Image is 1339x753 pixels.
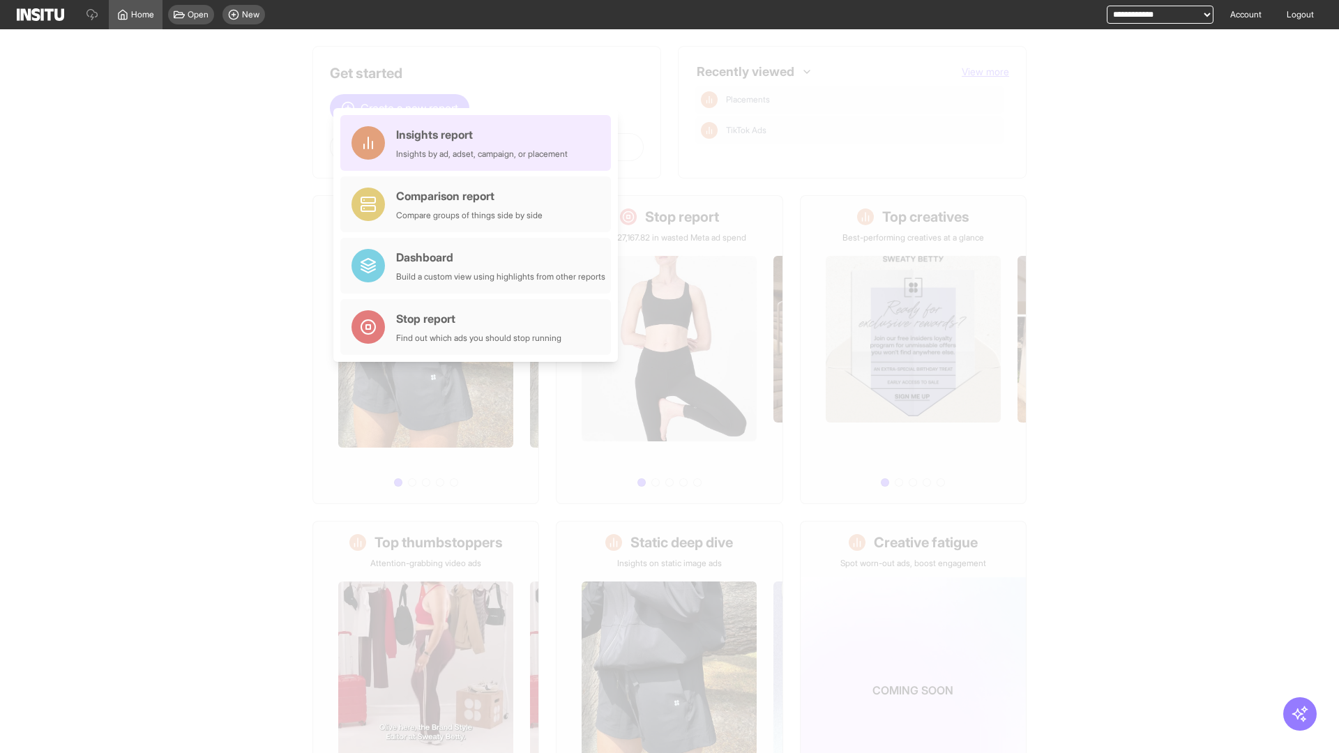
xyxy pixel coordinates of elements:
[396,249,605,266] div: Dashboard
[396,188,543,204] div: Comparison report
[396,126,568,143] div: Insights report
[188,9,209,20] span: Open
[131,9,154,20] span: Home
[396,271,605,282] div: Build a custom view using highlights from other reports
[17,8,64,21] img: Logo
[396,310,561,327] div: Stop report
[242,9,259,20] span: New
[396,149,568,160] div: Insights by ad, adset, campaign, or placement
[396,333,561,344] div: Find out which ads you should stop running
[396,210,543,221] div: Compare groups of things side by side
